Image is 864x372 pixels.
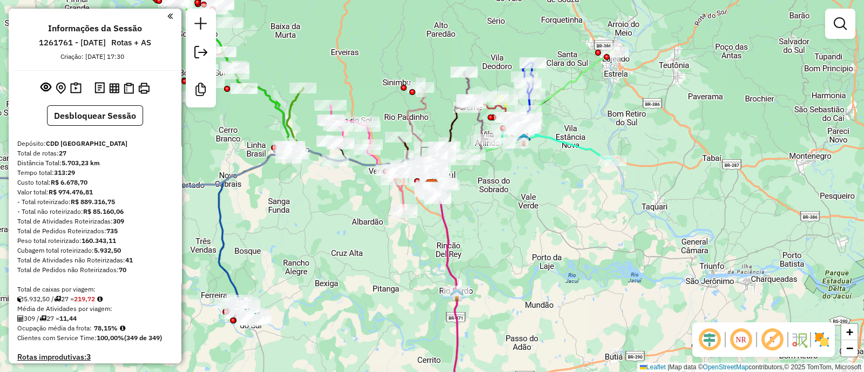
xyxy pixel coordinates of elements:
[125,256,133,264] strong: 41
[97,296,103,302] i: Meta Caixas/viagem: 227,95 Diferença: -8,23
[17,246,173,255] div: Cubagem total roteirizado:
[846,341,853,355] span: −
[71,198,115,206] strong: R$ 889.316,75
[17,265,173,275] div: Total de Pedidos não Roteirizados:
[791,331,808,348] img: Fluxo de ruas
[841,340,858,356] a: Zoom out
[62,159,100,167] strong: 5.703,23 km
[17,236,173,246] div: Peso total roteirizado:
[813,331,831,348] img: Exibir/Ocultar setores
[17,168,173,178] div: Tempo total:
[17,197,173,207] div: - Total roteirizado:
[47,105,143,126] button: Desbloquear Sessão
[697,327,723,353] span: Ocultar deslocamento
[829,13,851,35] a: Exibir filtros
[59,314,77,322] strong: 11,44
[122,80,136,96] button: Visualizar Romaneio
[17,285,173,294] div: Total de caixas por viagem:
[17,353,173,362] h4: Rotas improdutivas:
[17,314,173,323] div: 309 / 27 =
[17,187,173,197] div: Valor total:
[841,324,858,340] a: Zoom in
[48,23,142,33] h4: Informações da Sessão
[190,42,212,66] a: Exportar sessão
[17,324,92,332] span: Ocupação média da frota:
[136,80,152,96] button: Imprimir Rotas
[59,149,66,157] strong: 27
[846,325,853,339] span: +
[443,286,470,296] div: Atividade não roteirizada - 61.537.009 FELIPE RICARDO BARROS
[640,363,666,371] a: Leaflet
[17,217,173,226] div: Total de Atividades Roteirizadas:
[17,315,24,322] i: Total de Atividades
[426,177,440,191] img: Santa Cruz FAD
[49,188,93,196] strong: R$ 974.476,81
[39,315,46,322] i: Total de rotas
[17,139,173,148] div: Depósito:
[217,17,244,28] div: Atividade não roteirizada - BAR DO JOAO
[17,226,173,236] div: Total de Pedidos Roteirizados:
[667,363,669,371] span: |
[637,363,864,372] div: Map data © contributors,© 2025 TomTom, Microsoft
[51,178,87,186] strong: R$ 6.678,70
[53,80,68,97] button: Centralizar mapa no depósito ou ponto de apoio
[74,295,95,303] strong: 219,72
[86,352,91,362] strong: 3
[119,266,126,274] strong: 70
[92,80,107,97] button: Logs desbloquear sessão
[38,79,53,97] button: Exibir sessão original
[120,325,125,332] em: Média calculada utilizando a maior ocupação (%Peso ou %Cubagem) de cada rota da sessão. Rotas cro...
[425,179,439,193] img: CDD Santa Cruz do Sul
[94,246,121,254] strong: 5.932,50
[94,324,118,332] strong: 78,15%
[97,334,124,342] strong: 100,00%
[54,296,61,302] i: Total de rotas
[39,38,106,48] h6: 1261761 - [DATE]
[68,80,84,97] button: Painel de Sugestão
[703,363,749,371] a: OpenStreetMap
[728,327,754,353] span: Ocultar NR
[167,10,173,22] a: Clique aqui para minimizar o painel
[106,227,118,235] strong: 735
[17,207,173,217] div: - Total não roteirizado:
[517,133,531,147] img: Venâncio Aires
[46,139,127,147] strong: CDD [GEOGRAPHIC_DATA]
[17,178,173,187] div: Custo total:
[17,255,173,265] div: Total de Atividades não Roteirizadas:
[17,304,173,314] div: Média de Atividades por viagem:
[759,327,785,353] span: Exibir rótulo
[111,38,151,48] h6: Rotas + AS
[56,52,129,62] div: Criação: [DATE] 17:30
[107,80,122,95] button: Visualizar relatório de Roteirização
[83,207,124,215] strong: R$ 85.160,06
[190,13,212,37] a: Nova sessão e pesquisa
[82,236,116,245] strong: 160.343,11
[17,158,173,168] div: Distância Total:
[124,334,162,342] strong: (349 de 349)
[17,294,173,304] div: 5.932,50 / 27 =
[17,334,97,342] span: Clientes com Service Time:
[17,148,173,158] div: Total de rotas:
[239,308,253,322] img: UDC Cachueira do Sul - ZUMPY
[113,217,124,225] strong: 309
[54,168,75,177] strong: 313:29
[248,312,262,326] img: FAD Santa Cruz do Sul- Cachoeira
[190,79,212,103] a: Criar modelo
[17,296,24,302] i: Cubagem total roteirizado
